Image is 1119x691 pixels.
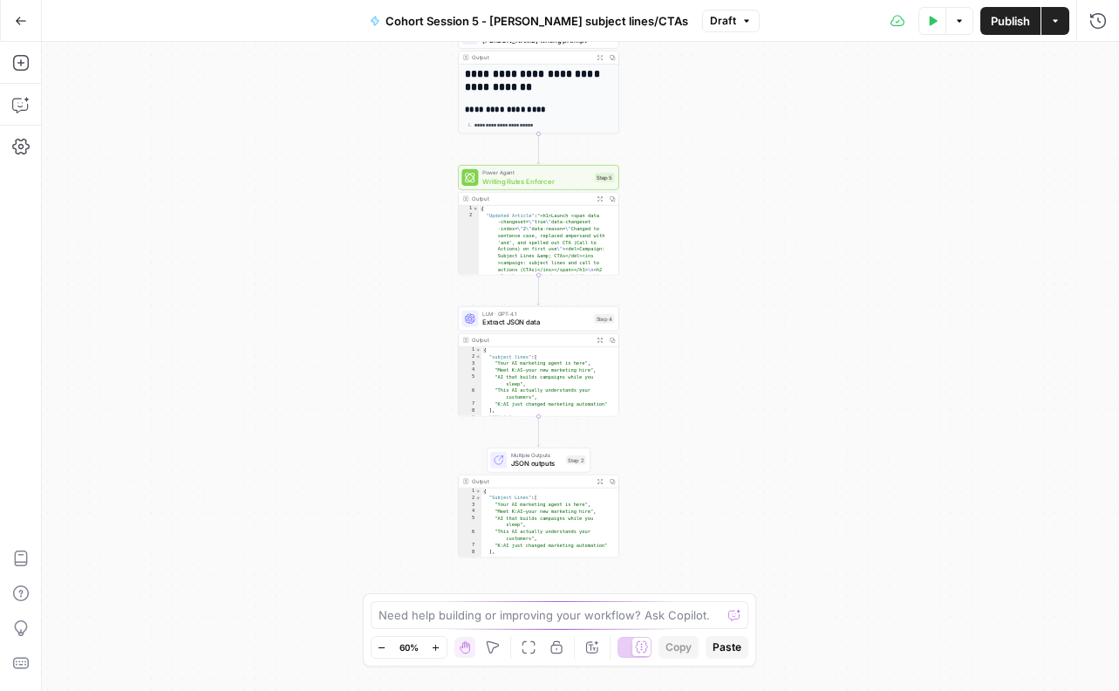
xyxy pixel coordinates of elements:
span: Power Agent [482,168,590,177]
span: 60% [399,640,419,654]
div: 1 [459,206,479,213]
button: Paste [706,636,748,659]
span: Publish [991,12,1030,30]
span: [PERSON_NAME] writing prompt [482,35,591,45]
button: Draft [702,10,760,32]
div: Multiple OutputsJSON outputsStep 2Output{ "Subject Lines":[ "Your AI marketing agent is here", "M... [458,448,619,558]
div: 6 [459,529,481,542]
div: 8 [459,549,481,556]
span: Multiple Outputs [511,451,562,460]
div: 8 [459,407,481,414]
button: Copy [658,636,699,659]
span: Cohort Session 5 - [PERSON_NAME] subject lines/CTAs [386,12,688,30]
span: Draft [710,13,736,29]
div: 4 [459,367,481,374]
button: Publish [980,7,1041,35]
span: Toggle code folding, rows 9 through 13 [475,414,481,421]
div: 9 [459,414,481,421]
div: 7 [459,542,481,549]
span: Writing Rules Enforcer [482,176,590,187]
div: 5 [459,515,481,528]
span: Toggle code folding, rows 2 through 8 [475,495,481,502]
div: 7 [459,400,481,407]
button: Cohort Session 5 - [PERSON_NAME] subject lines/CTAs [359,7,699,35]
div: 9 [459,556,481,563]
span: Extract JSON data [482,318,590,328]
div: Power AgentWriting Rules EnforcerStep 5Output{ "Updated Article":"<h1>Launch <span data -changese... [458,165,619,275]
span: LLM · GPT-4.1 [482,310,590,318]
div: Output [472,53,590,62]
div: 6 [459,387,481,400]
div: Step 5 [595,173,615,182]
span: Toggle code folding, rows 1 through 3 [473,206,479,213]
div: 1 [459,488,481,495]
div: 2 [459,353,481,360]
span: Paste [713,640,741,655]
div: LLM · GPT-4.1Extract JSON dataStep 4Output{ "subject lines":[ "Your AI marketing agent is here", ... [458,306,619,416]
g: Edge from step_1 to step_5 [537,133,541,164]
span: Toggle code folding, rows 9 through 13 [475,556,481,563]
span: Toggle code folding, rows 2 through 8 [475,353,481,360]
div: Output [472,336,590,345]
div: Output [472,195,590,203]
div: 3 [459,360,481,367]
span: JSON outputs [511,458,562,469]
g: Edge from step_5 to step_4 [537,275,541,305]
div: 4 [459,509,481,516]
div: 2 [459,495,481,502]
div: Step 4 [594,314,614,324]
div: 1 [459,346,481,353]
div: 5 [459,373,481,387]
span: Toggle code folding, rows 1 through 14 [475,488,481,495]
div: Step 2 [566,455,586,465]
div: Output [472,477,590,486]
span: Toggle code folding, rows 1 through 14 [475,346,481,353]
span: Copy [665,640,692,655]
g: Edge from step_4 to step_2 [537,416,541,447]
div: 3 [459,502,481,509]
